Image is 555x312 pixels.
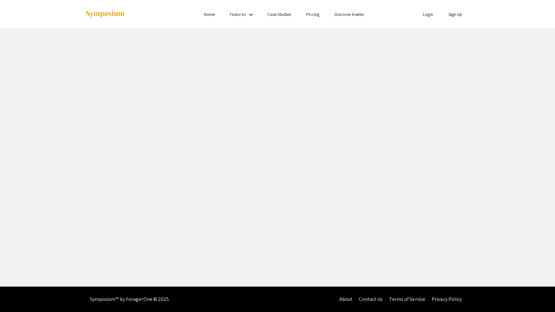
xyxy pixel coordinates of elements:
[230,11,246,17] a: Features
[306,11,319,17] a: Pricing
[448,11,462,17] a: Sign Up
[359,296,383,302] a: Contact Us
[204,11,215,17] a: Home
[339,296,353,302] a: About
[90,287,169,312] div: Symposium™ by ForagerOne © 2025
[85,10,125,18] img: Symposium by ForagerOne
[389,296,425,302] a: Terms of Service
[267,11,291,17] a: Case Studies
[432,296,462,302] a: Privacy Policy
[528,283,550,307] iframe: Chat
[423,11,433,17] a: Login
[335,11,364,17] a: Discover Events
[247,11,255,18] mat-icon: Expand Features list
